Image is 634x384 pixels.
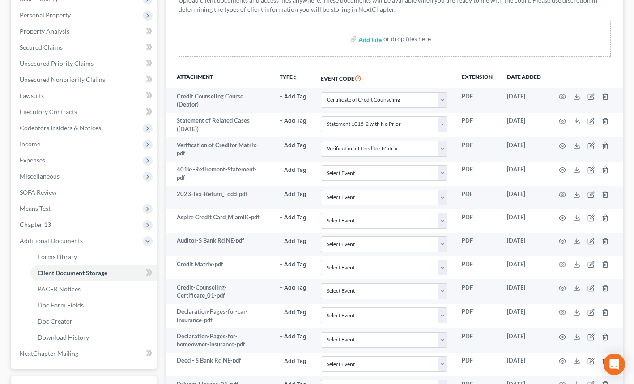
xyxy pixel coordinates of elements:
span: Doc Creator [38,317,72,325]
td: [DATE] [500,279,548,304]
td: PDF [455,353,500,376]
td: [DATE] [500,328,548,353]
button: + Add Tag [280,239,306,244]
td: [DATE] [500,137,548,162]
a: + Add Tag [280,307,306,316]
td: PDF [455,233,500,256]
td: [DATE] [500,304,548,329]
span: Codebtors Insiders & Notices [20,124,101,132]
td: [DATE] [500,256,548,279]
span: Miscellaneous [20,172,60,180]
a: + Add Tag [280,236,306,245]
button: + Add Tag [280,143,306,149]
span: Unsecured Priority Claims [20,60,94,67]
td: Auditor-S Bank Rd NE-pdf [166,233,272,256]
button: + Add Tag [280,167,306,173]
a: Doc Form Fields [30,297,157,313]
td: PDF [455,137,500,162]
span: Personal Property [20,11,71,19]
span: Forms Library [38,253,77,260]
button: + Add Tag [280,118,306,124]
th: Date added [500,68,548,88]
td: PDF [455,209,500,232]
td: Credit-Counseling-Certificate_01-pdf [166,279,272,304]
button: + Add Tag [280,334,306,340]
span: Client Document Storage [38,269,107,277]
a: + Add Tag [280,332,306,341]
td: PDF [455,113,500,137]
span: NextChapter Mailing [20,350,78,357]
button: + Add Tag [280,285,306,291]
a: + Add Tag [280,213,306,222]
td: [DATE] [500,88,548,113]
button: + Add Tag [280,310,306,316]
a: + Add Tag [280,141,306,149]
a: Client Document Storage [30,265,157,281]
td: PDF [455,279,500,304]
a: Forms Library [30,249,157,265]
span: Property Analysis [20,27,69,35]
span: Secured Claims [20,43,63,51]
a: Executory Contracts [13,104,157,120]
td: PDF [455,186,500,209]
a: PACER Notices [30,281,157,297]
button: + Add Tag [280,192,306,197]
th: Extension [455,68,500,88]
a: + Add Tag [280,356,306,365]
td: 401k--Retirement-Statement-pdf [166,162,272,186]
a: Unsecured Nonpriority Claims [13,72,157,88]
a: + Add Tag [280,116,306,125]
td: Credit Counseling Course (Debtor) [166,88,272,113]
span: PACER Notices [38,285,81,293]
span: Additional Documents [20,237,83,244]
td: PDF [455,88,500,113]
td: PDF [455,256,500,279]
td: [DATE] [500,209,548,232]
a: + Add Tag [280,190,306,198]
button: + Add Tag [280,215,306,221]
span: Chapter 13 [20,221,51,228]
td: Declaration-Pages-for-car-insurance-pdf [166,304,272,329]
div: Open Intercom Messenger [604,354,625,375]
span: Doc Form Fields [38,301,84,309]
a: Lawsuits [13,88,157,104]
td: PDF [455,328,500,353]
th: Event Code [314,68,455,88]
button: + Add Tag [280,94,306,100]
td: PDF [455,304,500,329]
span: Lawsuits [20,92,44,99]
span: Expenses [20,156,45,164]
button: + Add Tag [280,262,306,268]
td: 2023-Tax-Return_Todd-pdf [166,186,272,209]
a: Secured Claims [13,39,157,55]
a: Property Analysis [13,23,157,39]
td: Credit Matrix-pdf [166,256,272,279]
td: [DATE] [500,113,548,137]
span: Executory Contracts [20,108,77,115]
i: unfold_more [293,75,298,80]
span: SOFA Review [20,188,57,196]
span: Means Test [20,205,51,212]
a: Doc Creator [30,313,157,329]
td: Declaration-Pages-for-homeowner-insurance-pdf [166,328,272,353]
td: [DATE] [500,162,548,186]
a: Unsecured Priority Claims [13,55,157,72]
td: [DATE] [500,233,548,256]
a: + Add Tag [280,283,306,292]
td: Deed - S Bank Rd NE-pdf [166,353,272,376]
a: + Add Tag [280,260,306,269]
a: + Add Tag [280,92,306,101]
a: Download History [30,329,157,346]
a: + Add Tag [280,165,306,174]
span: Unsecured Nonpriority Claims [20,76,105,83]
td: PDF [455,162,500,186]
td: Verification of Creditor Matrix-pdf [166,137,272,162]
td: Statement of Related Cases ([DATE]) [166,113,272,137]
span: Download History [38,333,89,341]
button: + Add Tag [280,358,306,364]
button: TYPEunfold_more [280,74,298,80]
th: Attachment [166,68,272,88]
div: or drop files here [383,34,431,43]
span: Income [20,140,40,148]
td: [DATE] [500,186,548,209]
